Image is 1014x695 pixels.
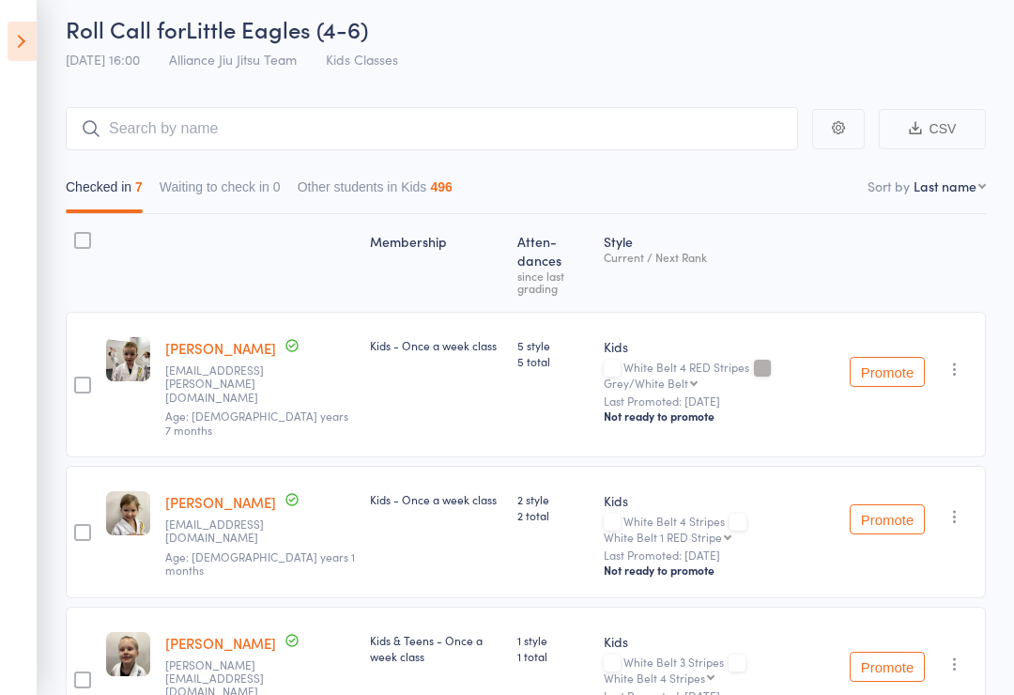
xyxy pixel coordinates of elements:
[165,363,287,404] small: guery.joan@gmail.com
[850,652,925,682] button: Promote
[604,394,835,408] small: Last Promoted: [DATE]
[604,548,835,562] small: Last Promoted: [DATE]
[517,648,589,664] span: 1 total
[604,632,835,651] div: Kids
[165,408,348,437] span: Age: [DEMOGRAPHIC_DATA] years 7 months
[273,179,281,194] div: 0
[914,177,976,195] div: Last name
[604,409,835,424] div: Not ready to promote
[160,170,281,213] button: Waiting to check in0
[604,251,835,263] div: Current / Next Rank
[66,50,140,69] span: [DATE] 16:00
[604,563,835,578] div: Not ready to promote
[66,107,798,150] input: Search by name
[850,357,925,387] button: Promote
[517,632,589,648] span: 1 style
[370,491,502,507] div: Kids - Once a week class
[604,515,835,543] div: White Belt 4 Stripes
[604,531,722,543] div: White Belt 1 RED Stripe
[106,337,150,381] img: image1715925428.png
[165,548,355,578] span: Age: [DEMOGRAPHIC_DATA] years 1 months
[66,13,186,44] span: Roll Call for
[517,491,589,507] span: 2 style
[850,504,925,534] button: Promote
[106,632,150,676] img: image1725258809.png
[298,170,453,213] button: Other students in Kids496
[165,492,276,512] a: [PERSON_NAME]
[165,517,287,545] small: Adriancominotto@gmail.com
[169,50,297,69] span: Alliance Jiu Jitsu Team
[868,177,910,195] label: Sort by
[362,223,510,303] div: Membership
[135,179,143,194] div: 7
[370,337,502,353] div: Kids - Once a week class
[517,353,589,369] span: 5 total
[165,633,276,653] a: [PERSON_NAME]
[517,270,589,294] div: since last grading
[430,179,452,194] div: 496
[165,338,276,358] a: [PERSON_NAME]
[186,13,368,44] span: Little Eagles (4-6)
[604,377,688,389] div: Grey/White Belt
[106,491,150,535] img: image1745017287.png
[370,632,502,664] div: Kids & Teens - Once a week class
[879,109,986,149] button: CSV
[510,223,596,303] div: Atten­dances
[604,361,835,389] div: White Belt 4 RED Stripes
[326,50,398,69] span: Kids Classes
[596,223,842,303] div: Style
[517,337,589,353] span: 5 style
[66,170,143,213] button: Checked in7
[604,491,835,510] div: Kids
[604,656,835,684] div: White Belt 3 Stripes
[604,672,705,684] div: White Belt 4 Stripes
[517,507,589,523] span: 2 total
[604,337,835,356] div: Kids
